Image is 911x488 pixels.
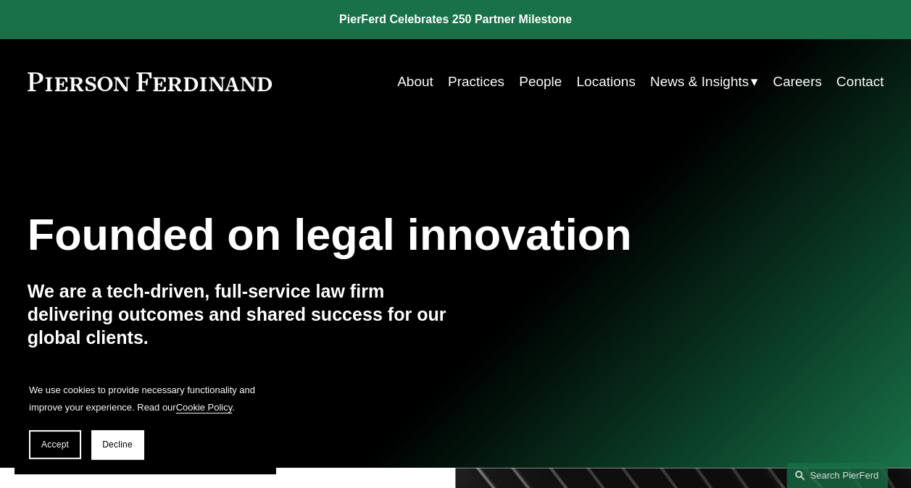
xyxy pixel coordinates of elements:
[650,68,758,96] a: folder dropdown
[519,68,562,96] a: People
[836,68,883,96] a: Contact
[28,209,741,260] h1: Founded on legal innovation
[28,280,456,349] h4: We are a tech-driven, full-service law firm delivering outcomes and shared success for our global...
[102,439,133,450] span: Decline
[576,68,635,96] a: Locations
[448,68,504,96] a: Practices
[176,402,233,413] a: Cookie Policy
[773,68,822,96] a: Careers
[14,367,275,474] section: Cookie banner
[29,382,261,416] p: We use cookies to provide necessary functionality and improve your experience. Read our .
[786,463,888,488] a: Search this site
[29,430,81,459] button: Accept
[397,68,433,96] a: About
[41,439,69,450] span: Accept
[650,70,749,94] span: News & Insights
[91,430,143,459] button: Decline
